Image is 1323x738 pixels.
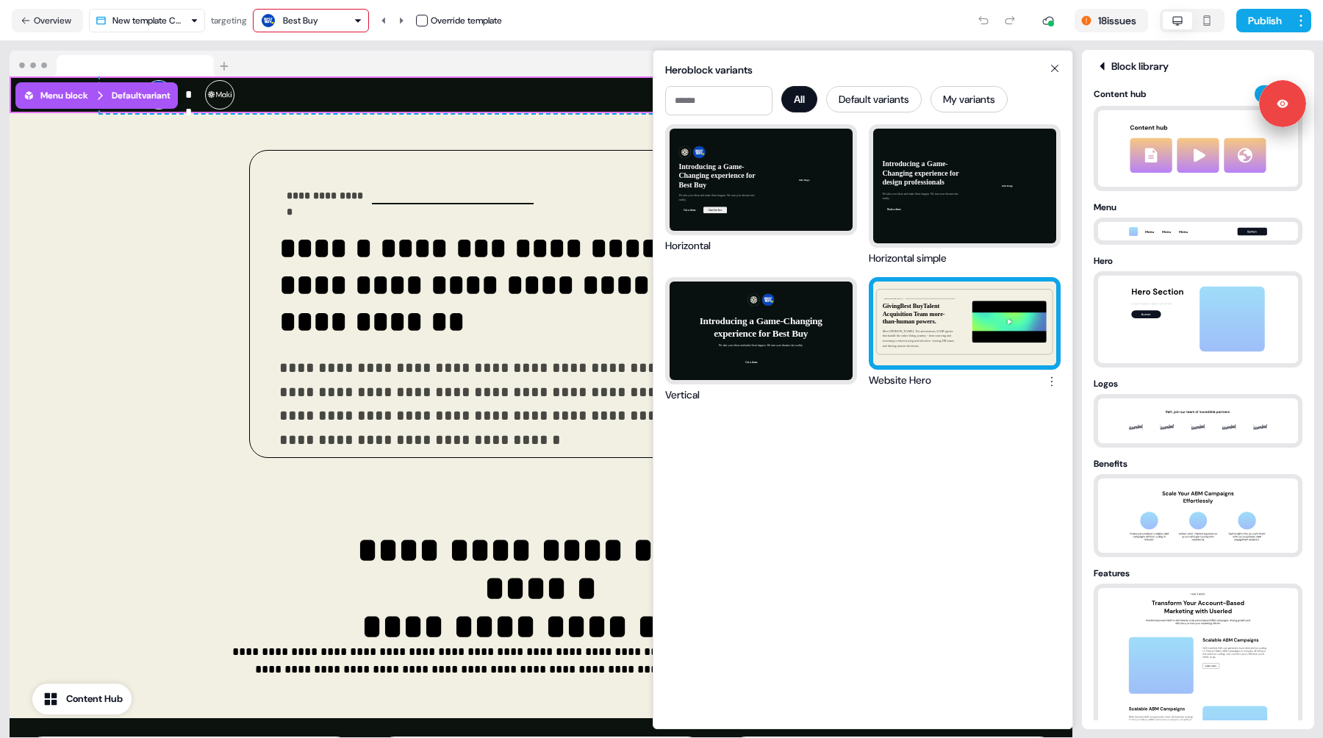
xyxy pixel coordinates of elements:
button: 18issues [1075,9,1148,32]
button: Content Hub [32,684,132,714]
button: The FUTURE OF AIGivingBest BuyTalent Acquisition Team more-than-human powers.Meet [PERSON_NAME]. ... [869,277,1061,390]
button: Benefitsbenefits thumbnail preview [1094,456,1302,557]
div: Hero [1094,254,1302,268]
img: menu thumbnail preview [1121,223,1275,240]
button: Default variants [826,86,922,112]
div: Benefits [1094,456,1302,471]
img: contentHub thumbnail preview [1116,110,1280,187]
button: Introducing a Game-Changing experience for design professionalsWe take your ideas and make them h... [869,124,1061,265]
button: Content hubNewcontentHub thumbnail preview [1094,85,1302,191]
div: Menu block [23,88,88,103]
div: Hero block variants [665,62,1061,77]
button: Menumenu thumbnail preview [1094,200,1302,245]
div: Content hub [1094,87,1249,101]
div: Logos [1094,376,1302,391]
div: Best Buy [283,13,318,28]
div: Horizontal [665,238,711,253]
button: Introducing a Game-Changing experience for Best BuyWe take your ideas and make them happen. We tu... [665,277,857,402]
div: Default variant [112,88,171,103]
div: Block library [1094,59,1302,74]
button: My variants [931,86,1008,112]
button: Herohero thumbnail preview [1094,254,1302,368]
button: LogoslogoClouds thumbnail preview [1094,376,1302,448]
button: Best Buy [253,9,369,32]
div: Override template [431,13,502,28]
img: hero thumbnail preview [1121,276,1275,363]
div: Menu [1094,200,1302,215]
button: Publish [1236,9,1291,32]
div: targeting [211,13,247,28]
button: Introducing a Game-Changing experience for Best BuyWe take your ideas and make them happen. We tu... [665,124,857,253]
div: Website Hero [869,373,931,390]
div: Horizontal simple [869,251,947,265]
img: Browser topbar [10,51,235,77]
button: All [781,86,817,112]
img: benefits thumbnail preview [1121,479,1275,553]
div: New template Copy [112,13,184,28]
button: Overview [12,9,83,32]
div: Content Hub [66,692,123,706]
div: Vertical [665,387,700,402]
img: logoClouds thumbnail preview [1121,398,1275,443]
div: Features [1094,566,1302,581]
